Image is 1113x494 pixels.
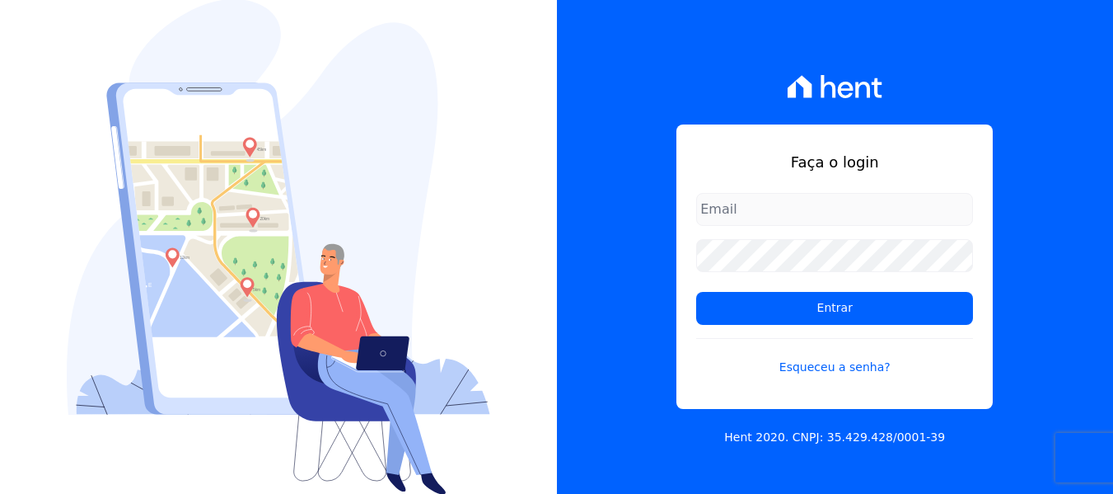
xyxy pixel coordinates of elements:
h1: Faça o login [696,151,973,173]
p: Hent 2020. CNPJ: 35.429.428/0001-39 [724,429,945,446]
input: Entrar [696,292,973,325]
a: Esqueceu a senha? [696,338,973,376]
input: Email [696,193,973,226]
